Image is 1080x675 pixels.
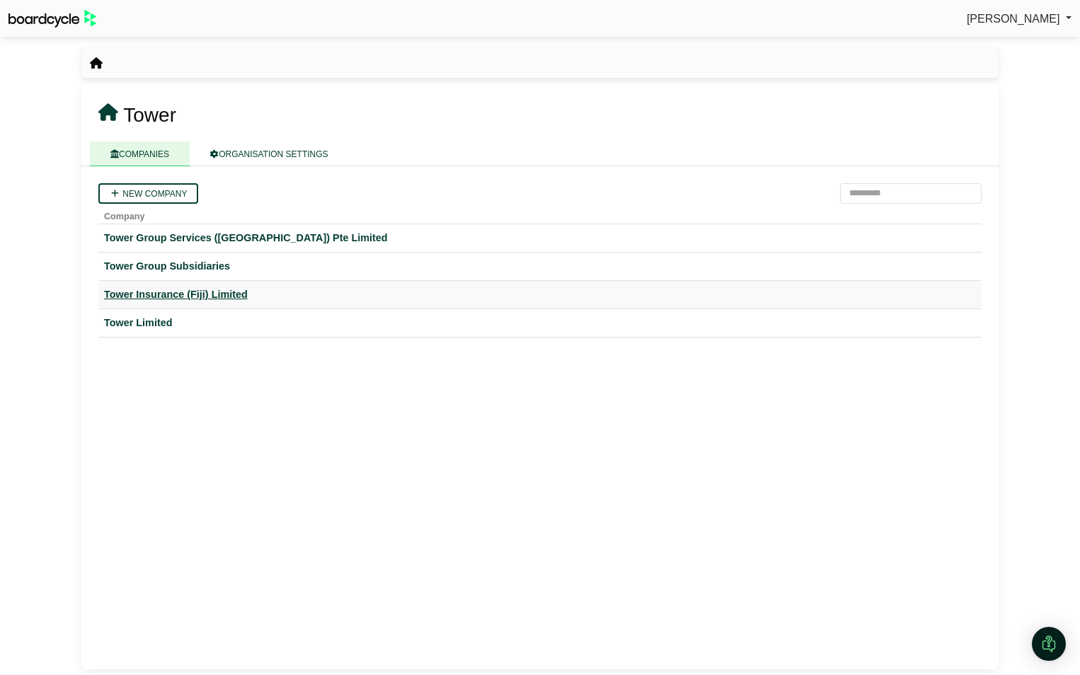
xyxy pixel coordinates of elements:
[8,10,96,28] img: BoardcycleBlackGreen-aaafeed430059cb809a45853b8cf6d952af9d84e6e89e1f1685b34bfd5cb7d64.svg
[967,10,1072,28] a: [PERSON_NAME]
[104,315,976,331] a: Tower Limited
[123,104,176,126] span: Tower
[104,287,976,303] a: Tower Insurance (Fiji) Limited
[967,13,1060,25] span: [PERSON_NAME]
[104,230,976,246] a: Tower Group Services ([GEOGRAPHIC_DATA]) Pte Limited
[90,54,103,73] nav: breadcrumb
[1032,627,1066,661] div: Open Intercom Messenger
[104,258,976,275] a: Tower Group Subsidiaries
[98,204,982,224] th: Company
[190,142,348,166] a: ORGANISATION SETTINGS
[90,142,190,166] a: COMPANIES
[98,183,198,204] a: New company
